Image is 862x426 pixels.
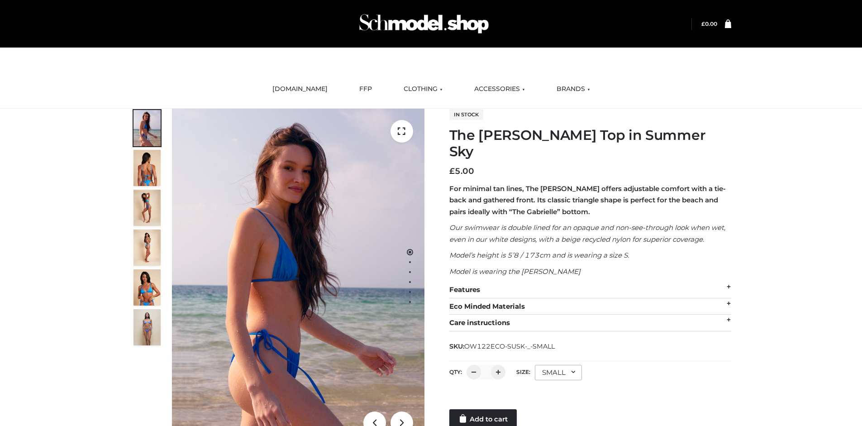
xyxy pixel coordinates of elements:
[133,309,161,345] img: SSVC.jpg
[356,6,492,42] img: Schmodel Admin 964
[449,315,731,331] div: Care instructions
[133,190,161,226] img: 4.Alex-top_CN-1-1-2.jpg
[449,298,731,315] div: Eco Minded Materials
[449,282,731,298] div: Features
[133,110,161,146] img: 1.Alex-top_SS-1_4464b1e7-c2c9-4e4b-a62c-58381cd673c0-1.jpg
[449,267,581,276] em: Model is wearing the [PERSON_NAME]
[133,230,161,266] img: 3.Alex-top_CN-1-1-2.jpg
[550,79,597,99] a: BRANDS
[464,342,555,350] span: OW122ECO-SUSK-_-SMALL
[449,184,726,216] strong: For minimal tan lines, The [PERSON_NAME] offers adjustable comfort with a tie-back and gathered f...
[467,79,532,99] a: ACCESSORIES
[449,223,725,244] em: Our swimwear is double lined for an opaque and non-see-through look when wet, even in our white d...
[449,369,462,375] label: QTY:
[449,251,629,259] em: Model’s height is 5’8 / 173cm and is wearing a size S.
[449,166,474,176] bdi: 5.00
[352,79,379,99] a: FFP
[449,127,731,160] h1: The [PERSON_NAME] Top in Summer Sky
[266,79,334,99] a: [DOMAIN_NAME]
[449,341,556,352] span: SKU:
[133,150,161,186] img: 5.Alex-top_CN-1-1_1-1.jpg
[701,20,705,27] span: £
[516,369,530,375] label: Size:
[535,365,582,380] div: SMALL
[449,109,483,120] span: In stock
[701,20,717,27] a: £0.00
[449,166,455,176] span: £
[701,20,717,27] bdi: 0.00
[397,79,449,99] a: CLOTHING
[133,269,161,306] img: 2.Alex-top_CN-1-1-2.jpg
